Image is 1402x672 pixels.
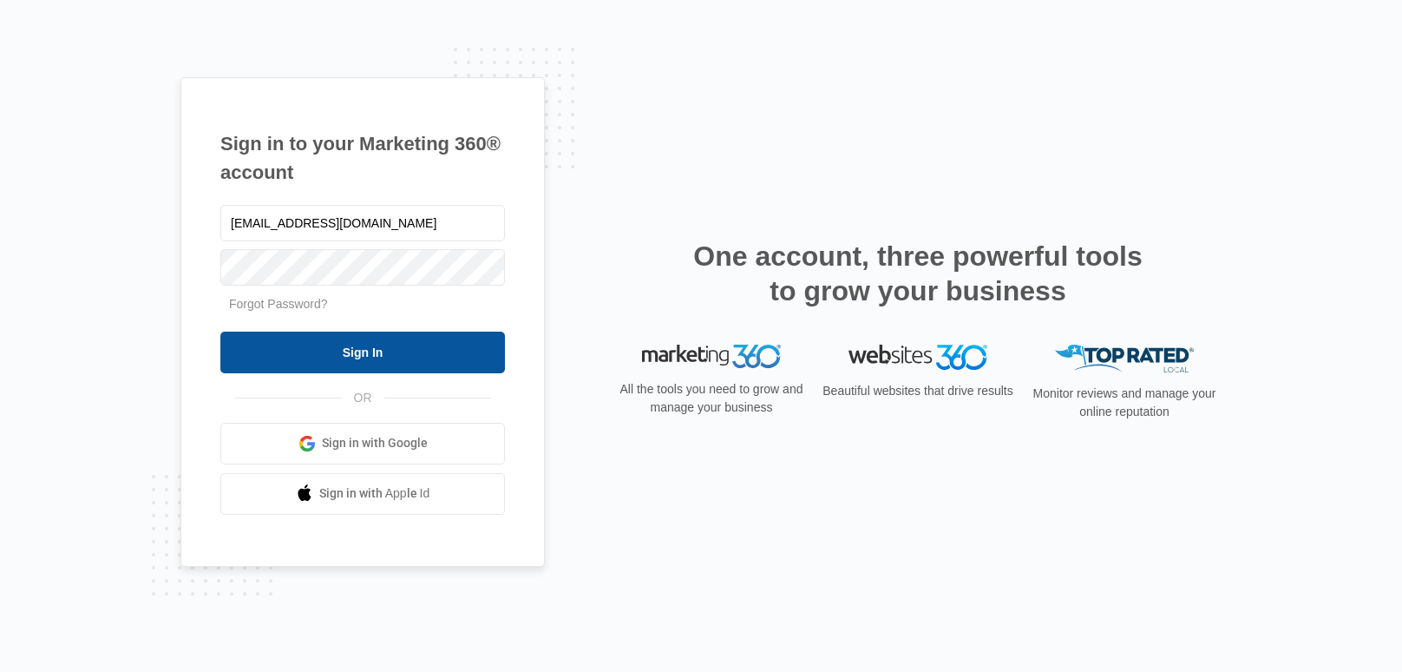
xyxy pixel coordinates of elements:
[220,332,505,373] input: Sign In
[319,484,430,503] span: Sign in with Apple Id
[229,297,328,311] a: Forgot Password?
[342,389,384,407] span: OR
[220,205,505,241] input: Email
[1055,345,1194,373] img: Top Rated Local
[220,129,505,187] h1: Sign in to your Marketing 360® account
[848,345,987,370] img: Websites 360
[688,239,1148,308] h2: One account, three powerful tools to grow your business
[220,473,505,515] a: Sign in with Apple Id
[821,382,1015,400] p: Beautiful websites that drive results
[322,434,428,452] span: Sign in with Google
[642,345,781,369] img: Marketing 360
[614,380,809,417] p: All the tools you need to grow and manage your business
[1027,385,1222,421] p: Monitor reviews and manage your online reputation
[220,423,505,464] a: Sign in with Google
